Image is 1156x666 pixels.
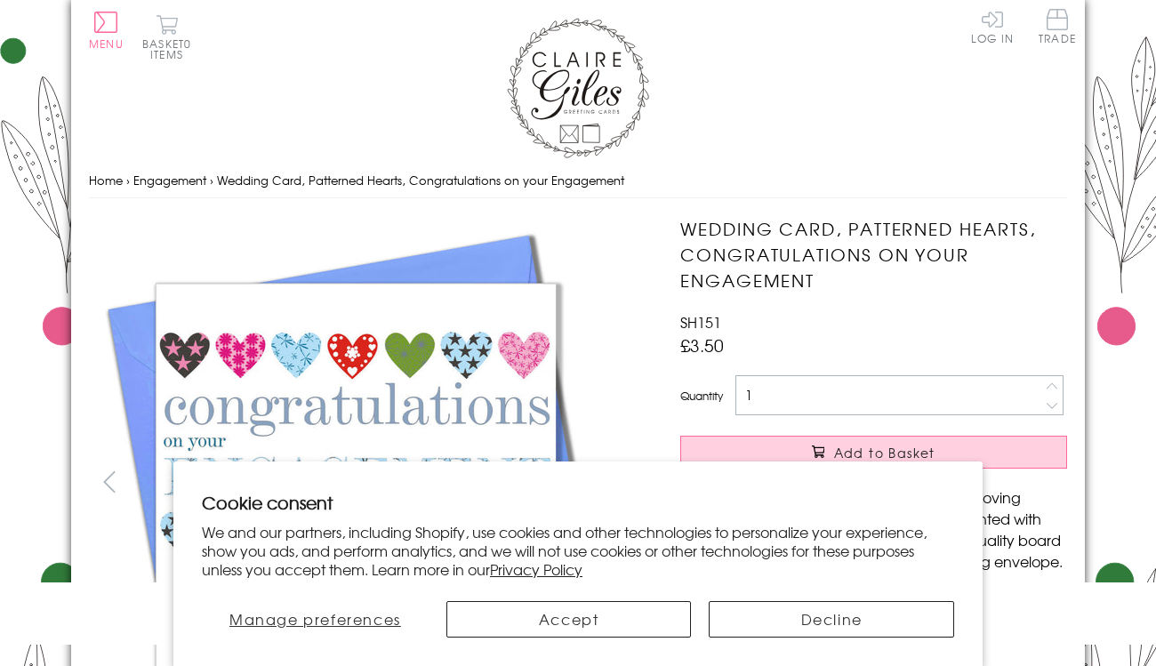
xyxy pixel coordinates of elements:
button: Decline [709,601,954,638]
a: Log In [971,9,1014,44]
a: Home [89,172,123,189]
a: Privacy Policy [490,558,582,580]
span: Menu [89,36,124,52]
nav: breadcrumbs [89,163,1067,199]
button: Add to Basket [680,436,1067,469]
span: Add to Basket [834,444,935,461]
button: prev [89,461,129,502]
span: › [126,172,130,189]
img: Claire Giles Greetings Cards [507,18,649,158]
span: Manage preferences [229,608,401,630]
span: SH151 [680,311,721,333]
span: Trade [1039,9,1076,44]
button: Basket0 items [142,14,191,60]
a: Trade [1039,9,1076,47]
a: Engagement [133,172,206,189]
span: Wedding Card, Patterned Hearts, Congratulations on your Engagement [217,172,624,189]
h1: Wedding Card, Patterned Hearts, Congratulations on your Engagement [680,216,1067,293]
span: › [210,172,213,189]
h2: Cookie consent [202,490,954,515]
button: Manage preferences [202,601,429,638]
span: 0 items [150,36,191,62]
span: £3.50 [680,333,724,357]
p: We and our partners, including Shopify, use cookies and other technologies to personalize your ex... [202,523,954,578]
button: Menu [89,12,124,49]
label: Quantity [680,388,723,404]
button: Accept [446,601,692,638]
